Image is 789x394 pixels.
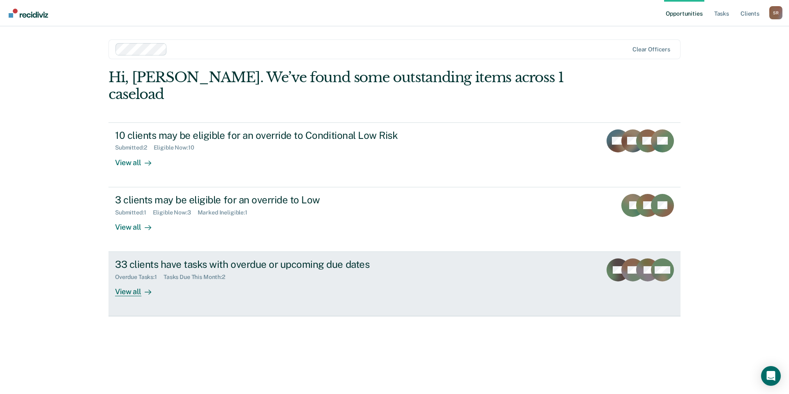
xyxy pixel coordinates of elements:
div: Submitted : 2 [115,144,154,151]
div: Clear officers [632,46,670,53]
div: Submitted : 1 [115,209,153,216]
div: Overdue Tasks : 1 [115,274,164,281]
div: Open Intercom Messenger [761,366,781,386]
div: 10 clients may be eligible for an override to Conditional Low Risk [115,129,404,141]
div: S R [769,6,782,19]
img: Recidiviz [9,9,48,18]
div: Eligible Now : 10 [154,144,201,151]
div: Tasks Due This Month : 2 [164,274,232,281]
a: 10 clients may be eligible for an override to Conditional Low RiskSubmitted:2Eligible Now:10View all [108,122,681,187]
div: Hi, [PERSON_NAME]. We’ve found some outstanding items across 1 caseload [108,69,566,103]
div: Eligible Now : 3 [153,209,198,216]
div: View all [115,281,161,297]
div: View all [115,151,161,167]
div: 3 clients may be eligible for an override to Low [115,194,404,206]
div: View all [115,216,161,232]
a: 33 clients have tasks with overdue or upcoming due datesOverdue Tasks:1Tasks Due This Month:2View... [108,252,681,316]
div: 33 clients have tasks with overdue or upcoming due dates [115,258,404,270]
a: 3 clients may be eligible for an override to LowSubmitted:1Eligible Now:3Marked Ineligible:1View all [108,187,681,252]
div: Marked Ineligible : 1 [198,209,254,216]
button: Profile dropdown button [769,6,782,19]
